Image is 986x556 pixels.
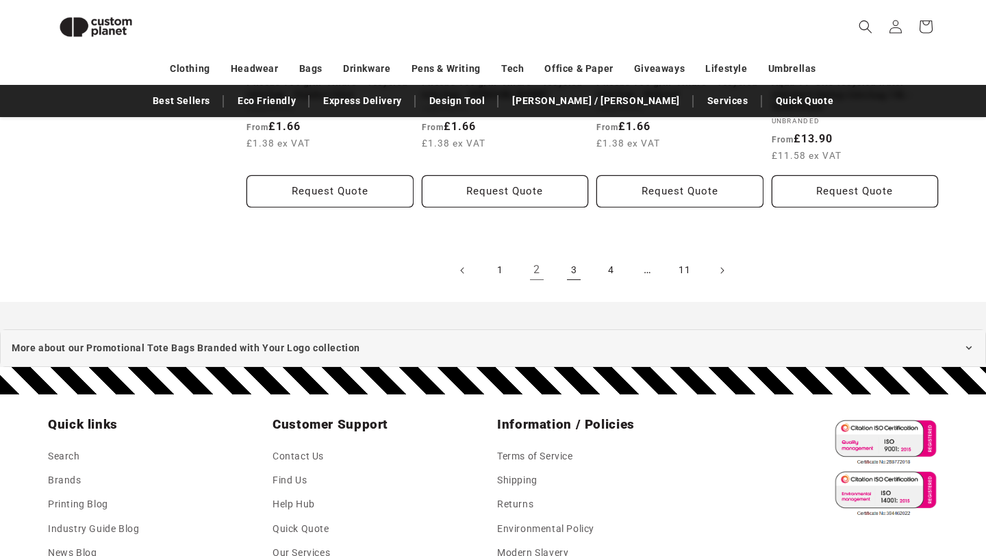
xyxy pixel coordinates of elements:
a: [PERSON_NAME] / [PERSON_NAME] [505,89,686,113]
nav: Pagination [246,255,938,286]
summary: Search [850,12,881,42]
a: Headwear [231,57,279,81]
h2: Quick links [48,416,264,433]
a: Brands [48,468,81,492]
a: Terms of Service [497,448,573,468]
a: Search [48,448,80,468]
a: Eco Friendly [231,89,303,113]
button: Request Quote [422,175,589,207]
a: Page 3 [559,255,589,286]
a: Next page [707,255,737,286]
a: Express Delivery [316,89,409,113]
a: Environmental Policy [497,517,594,541]
a: Lifestyle [705,57,747,81]
button: Request Quote [246,175,414,207]
a: Find Us [273,468,307,492]
a: Contact Us [273,448,324,468]
a: Page 4 [596,255,626,286]
a: Bags [299,57,323,81]
a: Page 2 [522,255,552,286]
a: Previous page [448,255,478,286]
a: Best Sellers [146,89,217,113]
a: Printing Blog [48,492,108,516]
a: Giveaways [634,57,685,81]
a: Shipping [497,468,538,492]
a: Quick Quote [769,89,841,113]
a: Office & Paper [544,57,613,81]
h2: Information / Policies [497,416,713,433]
a: Industry Guide Blog [48,517,139,541]
iframe: Chat Widget [751,408,986,556]
a: Page 1 [485,255,515,286]
a: Returns [497,492,533,516]
span: More about our Promotional Tote Bags Branded with Your Logo collection [12,340,360,357]
a: Page 11 [670,255,700,286]
a: Design Tool [422,89,492,113]
a: Drinkware [343,57,390,81]
a: Umbrellas [768,57,816,81]
a: Quick Quote [273,517,329,541]
a: Clothing [170,57,210,81]
h2: Customer Support [273,416,489,433]
: Request Quote [772,175,939,207]
a: Help Hub [273,492,315,516]
span: … [633,255,663,286]
img: Custom Planet [48,5,144,49]
a: Pens & Writing [412,57,481,81]
a: Services [700,89,755,113]
button: Request Quote [596,175,763,207]
a: Tech [501,57,524,81]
